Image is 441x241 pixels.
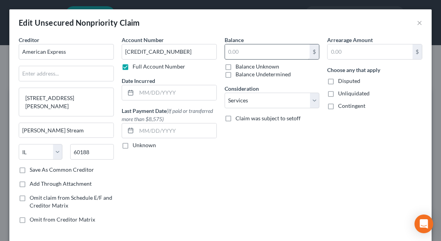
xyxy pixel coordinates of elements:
label: Consideration [225,84,259,93]
input: Enter city... [19,123,113,138]
label: Account Number [122,36,164,44]
label: Balance Undetermined [236,70,291,78]
span: Contingent [338,102,365,109]
span: Omit from Creditor Matrix [30,216,95,223]
span: (If paid or transferred more than $8,575) [122,107,213,122]
div: $ [413,44,422,59]
span: Creditor [19,37,39,43]
label: Choose any that apply [327,66,380,74]
label: Date Incurred [122,77,155,85]
label: Balance Unknown [236,63,279,70]
label: Add Through Attachment [30,180,92,188]
div: Edit Unsecured Nonpriority Claim [19,17,140,28]
span: Disputed [338,77,360,84]
label: Last Payment Date [122,107,217,123]
input: 0.00 [225,44,310,59]
input: MM/DD/YYYY [136,123,216,138]
input: Enter address... [19,66,113,81]
input: 0.00 [328,44,413,59]
label: Arrearage Amount [327,36,373,44]
label: Save As Common Creditor [30,166,94,174]
input: -- [122,44,217,60]
span: Unliquidated [338,90,370,97]
div: $ [310,44,319,59]
input: Enter zip... [70,144,114,160]
button: × [417,18,422,27]
label: Full Account Number [133,63,185,70]
label: Balance [225,36,244,44]
span: Claim was subject to setoff [236,115,301,121]
div: Open Intercom Messenger [414,215,433,233]
input: MM/DD/YYYY [136,85,216,100]
label: Unknown [133,141,156,149]
span: Omit claim from Schedule E/F and Creditor Matrix [30,194,112,209]
input: Search creditor by name... [19,44,114,60]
